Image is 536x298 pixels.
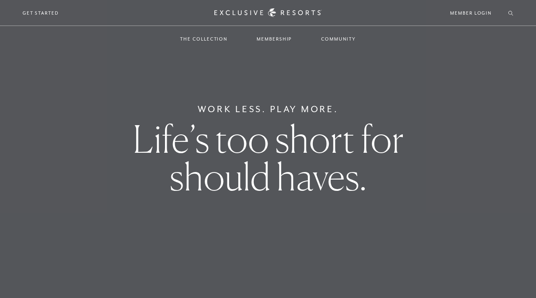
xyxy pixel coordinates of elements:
[198,103,339,116] h6: Work Less. Play More.
[172,27,236,51] a: The Collection
[23,9,59,17] a: Get Started
[94,120,442,195] h1: Life’s too short for should haves.
[313,27,364,51] a: Community
[450,9,492,17] a: Member Login
[248,27,300,51] a: Membership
